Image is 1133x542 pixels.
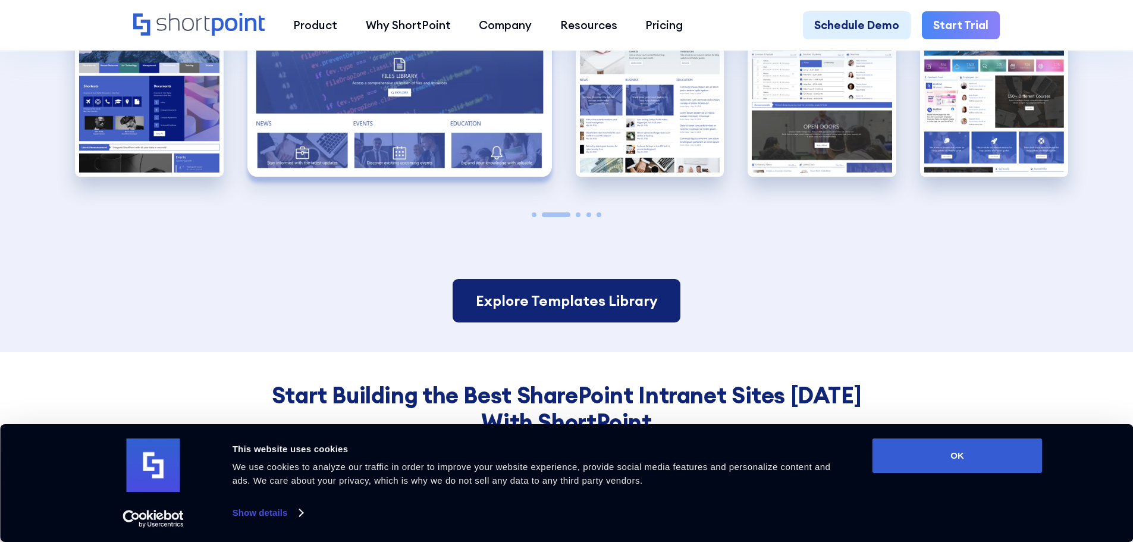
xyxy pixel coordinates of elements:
div: Pricing [645,17,683,34]
a: Start Trial [922,11,1000,40]
a: Product [279,11,351,40]
a: Explore Templates Library [453,279,680,323]
div: Product [293,17,337,34]
iframe: Chat Widget [919,404,1133,542]
a: Pricing [632,11,698,40]
div: Why ShortPoint [366,17,451,34]
span: We use cookies to analyze our traffic in order to improve your website experience, provide social... [233,462,831,485]
a: Home [133,13,265,37]
span: Go to slide 2 [542,212,570,217]
a: Show details [233,504,303,522]
span: Go to slide 5 [597,212,601,217]
div: Company [479,17,532,34]
a: Why ShortPoint [351,11,465,40]
button: OK [872,438,1043,473]
a: Company [465,11,546,40]
a: Resources [546,11,632,40]
div: Resources [560,17,617,34]
span: Go to slide 1 [532,212,536,217]
span: Go to slide 3 [576,212,580,217]
a: Schedule Demo [803,11,911,40]
h3: Start Building the Best SharePoint Intranet Sites [DATE] With ShortPoint [248,382,886,434]
div: This website uses cookies [233,442,846,456]
a: Usercentrics Cookiebot - opens in a new window [101,510,205,528]
span: Go to slide 4 [586,212,591,217]
img: logo [127,438,180,492]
